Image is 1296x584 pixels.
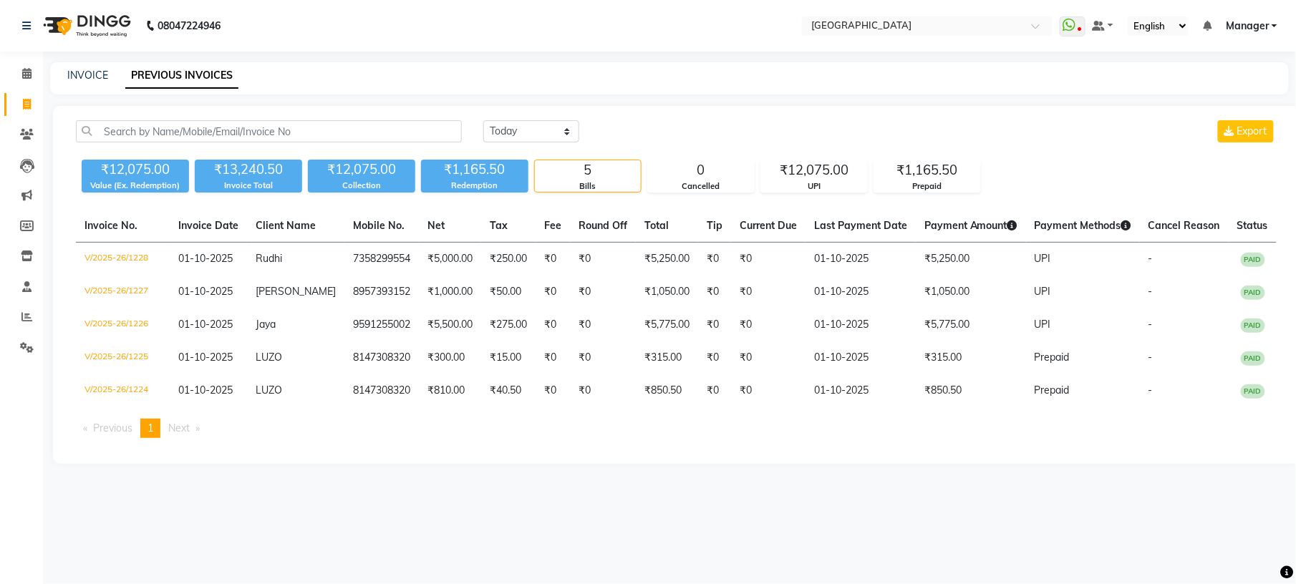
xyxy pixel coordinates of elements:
[636,243,698,276] td: ₹5,250.00
[570,308,636,341] td: ₹0
[536,374,570,407] td: ₹0
[178,351,233,364] span: 01-10-2025
[916,374,1026,407] td: ₹850.50
[1148,351,1153,364] span: -
[256,219,316,232] span: Client Name
[707,219,722,232] span: Tip
[76,374,170,407] td: V/2025-26/1224
[178,384,233,396] span: 01-10-2025
[1241,351,1265,366] span: PAID
[1241,253,1265,267] span: PAID
[731,243,806,276] td: ₹0
[570,276,636,308] td: ₹0
[579,219,627,232] span: Round Off
[806,341,916,374] td: 01-10-2025
[698,308,731,341] td: ₹0
[481,276,536,308] td: ₹50.00
[814,219,907,232] span: Last Payment Date
[308,180,415,192] div: Collection
[1148,384,1153,396] span: -
[1218,120,1274,142] button: Export
[698,374,731,407] td: ₹0
[731,308,806,341] td: ₹0
[419,308,481,341] td: ₹5,500.00
[536,276,570,308] td: ₹0
[256,252,282,265] span: Rudhi
[636,341,698,374] td: ₹315.00
[76,419,1277,438] nav: Pagination
[256,351,282,364] span: LUZO
[481,374,536,407] td: ₹40.50
[1035,351,1070,364] span: Prepaid
[148,422,153,434] span: 1
[1035,318,1051,331] span: UPI
[1148,219,1220,232] span: Cancel Reason
[37,6,135,46] img: logo
[195,180,302,192] div: Invoice Total
[1241,286,1265,300] span: PAID
[419,243,481,276] td: ₹5,000.00
[125,63,238,89] a: PREVIOUS INVOICES
[178,252,233,265] span: 01-10-2025
[570,374,636,407] td: ₹0
[76,243,170,276] td: V/2025-26/1228
[570,341,636,374] td: ₹0
[698,243,731,276] td: ₹0
[535,160,641,180] div: 5
[1035,285,1051,298] span: UPI
[421,160,528,180] div: ₹1,165.50
[419,341,481,374] td: ₹300.00
[344,374,419,407] td: 8147308320
[82,180,189,192] div: Value (Ex. Redemption)
[1148,285,1153,298] span: -
[1035,219,1131,232] span: Payment Methods
[76,308,170,341] td: V/2025-26/1226
[916,276,1026,308] td: ₹1,050.00
[82,160,189,180] div: ₹12,075.00
[344,276,419,308] td: 8957393152
[93,422,132,434] span: Previous
[308,160,415,180] div: ₹12,075.00
[874,180,980,193] div: Prepaid
[419,374,481,407] td: ₹810.00
[535,180,641,193] div: Bills
[344,341,419,374] td: 8147308320
[481,341,536,374] td: ₹15.00
[1148,252,1153,265] span: -
[84,219,137,232] span: Invoice No.
[806,374,916,407] td: 01-10-2025
[481,308,536,341] td: ₹275.00
[178,219,238,232] span: Invoice Date
[158,6,221,46] b: 08047224946
[536,308,570,341] td: ₹0
[427,219,445,232] span: Net
[698,276,731,308] td: ₹0
[76,120,462,142] input: Search by Name/Mobile/Email/Invoice No
[644,219,669,232] span: Total
[195,160,302,180] div: ₹13,240.50
[761,160,867,180] div: ₹12,075.00
[1035,384,1070,396] span: Prepaid
[1226,19,1269,34] span: Manager
[731,374,806,407] td: ₹0
[536,243,570,276] td: ₹0
[731,276,806,308] td: ₹0
[178,318,233,331] span: 01-10-2025
[1237,125,1267,137] span: Export
[874,160,980,180] div: ₹1,165.50
[806,308,916,341] td: 01-10-2025
[168,422,190,434] span: Next
[1241,384,1265,399] span: PAID
[740,219,797,232] span: Current Due
[1035,252,1051,265] span: UPI
[916,308,1026,341] td: ₹5,775.00
[636,308,698,341] td: ₹5,775.00
[806,243,916,276] td: 01-10-2025
[761,180,867,193] div: UPI
[1237,219,1268,232] span: Status
[731,341,806,374] td: ₹0
[648,180,754,193] div: Cancelled
[636,276,698,308] td: ₹1,050.00
[256,318,276,331] span: Jaya
[1148,318,1153,331] span: -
